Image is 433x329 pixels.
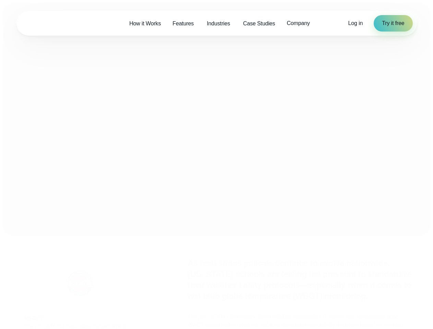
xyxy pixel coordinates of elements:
[287,19,310,27] span: Company
[243,20,275,28] span: Case Studies
[129,20,161,28] span: How it Works
[207,20,230,28] span: Industries
[374,15,412,32] a: Try it free
[123,16,167,31] a: How it Works
[172,20,194,28] span: Features
[348,19,363,27] a: Log in
[382,19,404,27] span: Try it free
[237,16,281,31] a: Case Studies
[348,20,363,26] span: Log in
